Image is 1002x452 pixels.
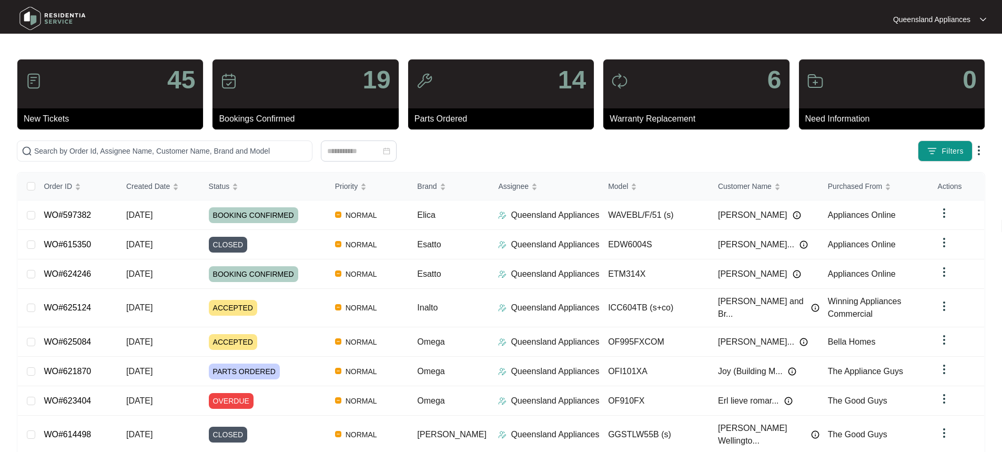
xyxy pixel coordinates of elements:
span: Order ID [44,180,72,192]
p: Queensland Appliances [511,336,599,348]
img: dropdown arrow [938,393,950,405]
img: dropdown arrow [973,144,985,157]
img: Vercel Logo [335,397,341,404]
img: Assigner Icon [498,240,507,249]
p: 6 [767,67,782,93]
p: Need Information [805,113,985,125]
img: search-icon [22,146,32,156]
th: Brand [409,173,490,200]
img: icon [220,73,237,89]
span: [PERSON_NAME] Wellingto... [718,422,806,447]
th: Actions [929,173,984,200]
span: Priority [335,180,358,192]
a: WO#621870 [44,367,91,376]
span: Esatto [417,269,441,278]
span: Winning Appliances Commercial [828,297,902,318]
img: Info icon [793,270,801,278]
p: Queensland Appliances [511,395,599,407]
p: Warranty Replacement [610,113,789,125]
span: [DATE] [126,396,153,405]
span: Customer Name [718,180,772,192]
span: BOOKING CONFIRMED [209,207,298,223]
img: Assigner Icon [498,367,507,376]
span: The Good Guys [828,396,887,405]
p: 14 [558,67,586,93]
span: Model [608,180,628,192]
span: [DATE] [126,240,153,249]
span: BOOKING CONFIRMED [209,266,298,282]
img: Assigner Icon [498,211,507,219]
span: Inalto [417,303,438,312]
img: Vercel Logo [335,241,341,247]
span: NORMAL [341,238,381,251]
span: [DATE] [126,303,153,312]
td: WAVEBL/F/51 (s) [600,200,710,230]
span: Bella Homes [828,337,876,346]
span: [DATE] [126,337,153,346]
img: dropdown arrow [938,334,950,346]
span: CLOSED [209,427,248,443]
img: Info icon [811,430,819,439]
p: Queensland Appliances [511,268,599,280]
p: 45 [167,67,195,93]
img: residentia service logo [16,3,89,34]
span: Brand [417,180,437,192]
a: WO#624246 [44,269,91,278]
span: Esatto [417,240,441,249]
span: NORMAL [341,268,381,280]
a: WO#614498 [44,430,91,439]
img: icon [611,73,628,89]
span: The Appliance Guys [828,367,903,376]
img: Info icon [811,304,819,312]
img: Vercel Logo [335,212,341,218]
span: ACCEPTED [209,334,257,350]
img: Assigner Icon [498,430,507,439]
span: NORMAL [341,428,381,441]
span: OVERDUE [209,393,254,409]
td: OF995FXCOM [600,327,710,357]
span: Appliances Online [828,240,896,249]
span: [DATE] [126,367,153,376]
span: Filters [942,146,964,157]
th: Assignee [490,173,600,200]
span: NORMAL [341,395,381,407]
span: PARTS ORDERED [209,364,280,379]
img: Info icon [799,338,808,346]
p: 19 [362,67,390,93]
span: NORMAL [341,302,381,314]
img: icon [416,73,433,89]
span: [PERSON_NAME]... [718,238,794,251]
span: [DATE] [126,269,153,278]
img: Vercel Logo [335,270,341,277]
p: Queensland Appliances [511,365,599,378]
img: icon [25,73,42,89]
img: dropdown arrow [938,427,950,439]
img: filter icon [927,146,937,156]
span: [DATE] [126,210,153,219]
img: Assigner Icon [498,397,507,405]
img: icon [807,73,824,89]
a: WO#625124 [44,303,91,312]
span: NORMAL [341,209,381,222]
img: Info icon [793,211,801,219]
p: Queensland Appliances [511,209,599,222]
span: Joy (Building M... [718,365,783,378]
img: Vercel Logo [335,304,341,310]
img: Info icon [784,397,793,405]
span: Appliances Online [828,210,896,219]
span: Appliances Online [828,269,896,278]
img: Assigner Icon [498,270,507,278]
th: Model [600,173,710,200]
p: Queensland Appliances [511,428,599,441]
a: WO#597382 [44,210,91,219]
span: Omega [417,367,444,376]
p: Queensland Appliances [893,14,970,25]
img: Vercel Logo [335,338,341,345]
img: Vercel Logo [335,431,341,437]
span: [PERSON_NAME] [417,430,487,439]
span: Omega [417,337,444,346]
img: Vercel Logo [335,368,341,374]
p: Bookings Confirmed [219,113,398,125]
button: filter iconFilters [918,140,973,162]
p: New Tickets [24,113,203,125]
